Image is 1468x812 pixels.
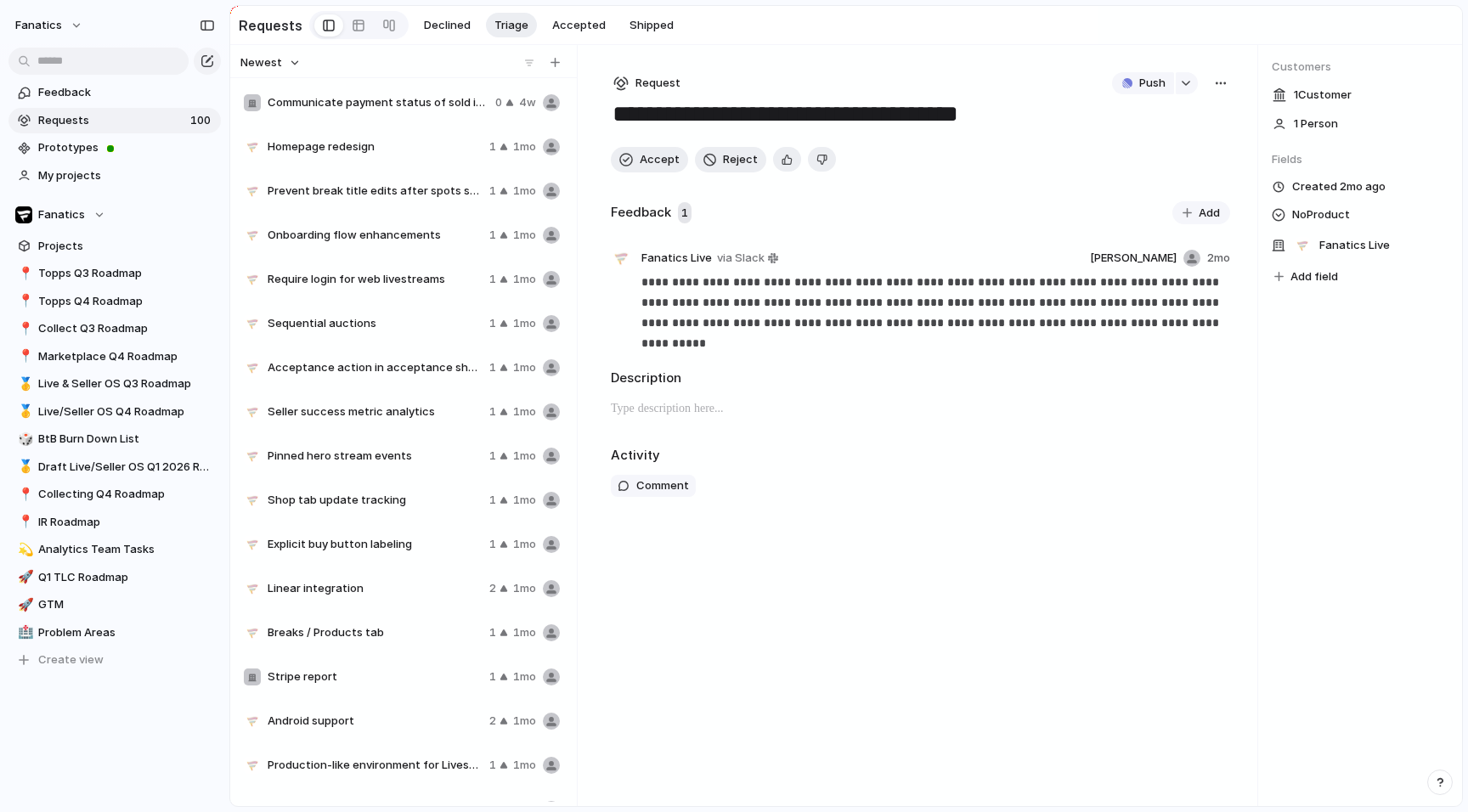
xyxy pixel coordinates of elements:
[495,94,502,111] span: 0
[38,514,215,531] span: IR Roadmap
[489,757,496,774] span: 1
[268,580,483,597] span: Linear integration
[268,536,483,553] span: Explicit buy button labeling
[18,375,30,394] div: 🥇
[513,183,536,200] span: 1mo
[8,537,221,562] div: 💫Analytics Team Tasks
[38,569,215,586] span: Q1 TLC Roadmap
[18,402,30,421] div: 🥇
[268,183,483,200] span: Prevent break title edits after spots sold
[1207,250,1230,267] span: 2mo
[8,592,221,617] a: 🚀GTM
[18,485,30,505] div: 📍
[621,13,682,38] button: Shipped
[544,13,614,38] button: Accepted
[489,359,496,376] span: 1
[8,482,221,507] div: 📍Collecting Q4 Roadmap
[489,183,496,200] span: 1
[489,668,496,685] span: 1
[15,514,32,531] button: 📍
[489,138,496,155] span: 1
[513,580,536,597] span: 1mo
[8,316,221,341] a: 📍Collect Q3 Roadmap
[489,713,496,730] span: 2
[695,147,766,172] button: Reject
[8,399,221,425] a: 🥇Live/Seller OS Q4 Roadmap
[8,135,221,161] a: Prototypes
[38,624,215,641] span: Problem Areas
[513,536,536,553] span: 1mo
[8,261,221,286] a: 📍Topps Q3 Roadmap
[8,510,221,535] a: 📍IR Roadmap
[268,359,483,376] span: Acceptance action in acceptance sheet
[1292,178,1386,195] span: Created 2mo ago
[489,492,496,509] span: 1
[18,319,30,339] div: 📍
[268,757,483,774] span: Production-like environment for Livestream QA
[1294,116,1338,133] span: 1 Person
[15,293,32,310] button: 📍
[38,112,185,129] span: Requests
[678,202,692,224] span: 1
[38,375,215,392] span: Live & Seller OS Q3 Roadmap
[513,713,536,730] span: 1mo
[1272,59,1448,76] span: Customers
[611,369,1230,388] h2: Description
[513,138,536,155] span: 1mo
[611,203,671,223] h2: Feedback
[723,151,758,168] span: Reject
[513,448,536,465] span: 1mo
[268,315,483,332] span: Sequential auctions
[18,457,30,476] div: 🥇
[268,492,483,509] span: Shop tab update tracking
[636,477,689,494] span: Comment
[15,431,32,448] button: 🎲
[8,344,221,369] a: 📍Marketplace Q4 Roadmap
[15,486,32,503] button: 📍
[1090,250,1177,267] span: [PERSON_NAME]
[268,138,483,155] span: Homepage redesign
[38,486,215,503] span: Collecting Q4 Roadmap
[1139,75,1166,92] span: Push
[8,620,221,646] a: 🏥Problem Areas
[268,271,483,288] span: Require login for web livestreams
[8,108,221,133] a: Requests100
[8,454,221,480] div: 🥇Draft Live/Seller OS Q1 2026 Roadmap
[489,580,496,597] span: 2
[38,206,85,223] span: Fanatics
[611,72,683,94] button: Request
[18,430,30,449] div: 🎲
[38,348,215,365] span: Marketplace Q4 Roadmap
[18,540,30,560] div: 💫
[38,293,215,310] span: Topps Q4 Roadmap
[714,248,782,268] a: via Slack
[1199,205,1220,222] span: Add
[268,227,483,244] span: Onboarding flow enhancements
[8,12,92,39] button: fanatics
[268,668,483,685] span: Stripe report
[8,371,221,397] a: 🥇Live & Seller OS Q3 Roadmap
[18,567,30,587] div: 🚀
[630,17,674,34] span: Shipped
[15,624,32,641] button: 🏥
[1272,151,1448,168] span: Fields
[38,596,215,613] span: GTM
[1294,87,1352,104] span: 1 Customer
[18,264,30,284] div: 📍
[238,52,303,74] button: Newest
[519,94,536,111] span: 4w
[239,15,302,36] h2: Requests
[38,167,215,184] span: My projects
[38,541,215,558] span: Analytics Team Tasks
[489,271,496,288] span: 1
[489,315,496,332] span: 1
[640,151,680,168] span: Accept
[494,17,528,34] span: Triage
